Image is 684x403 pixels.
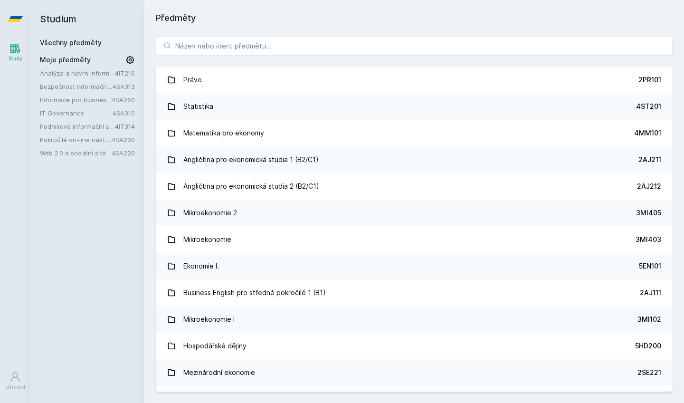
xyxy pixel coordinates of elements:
a: Business English pro středně pokročilé 1 (B1) 2AJ111 [156,279,673,306]
a: Statistika 4ST201 [156,93,673,120]
a: Mikroekonomie I 3MI102 [156,306,673,333]
a: Mikroekonomie 3MI403 [156,226,673,253]
a: 4IT216 [115,69,135,77]
a: Pokročilé on-line nástroje pro analýzu a zpracování informací [40,135,112,144]
div: 2SE221 [637,368,661,377]
a: Matematika pro ekonomy 4MM101 [156,120,673,146]
div: 5EN101 [639,261,661,271]
a: Podnikové informační systémy [40,122,115,131]
a: Angličtina pro ekonomická studia 2 (B2/C1) 2AJ212 [156,173,673,200]
div: Study [9,55,22,62]
a: 4SA260 [112,96,135,104]
div: Mikroekonomie [183,230,231,249]
div: 2PR101 [638,75,661,85]
a: 4SA310 [113,109,135,117]
a: Ekonomie I. 5EN101 [156,253,673,279]
div: Mikroekonomie 2 [183,203,237,222]
div: 3MI102 [637,315,661,324]
div: Mezinárodní ekonomie [183,363,255,382]
a: Hospodářské dějiny 5HD200 [156,333,673,359]
div: Angličtina pro ekonomická studia 1 (B2/C1) [183,150,319,169]
a: 4SA313 [113,83,135,90]
a: Analýza a návrh informačních systémů [40,68,115,78]
div: 2AJ111 [640,288,661,297]
div: 4ST201 [636,102,661,111]
a: Informace pro business (v angličtině) [40,95,112,105]
a: 4SA220 [112,149,135,157]
a: IT Governance [40,108,113,118]
input: Název nebo ident předmětu… [156,36,673,55]
a: Právo 2PR101 [156,67,673,93]
div: Business English pro středně pokročilé 1 (B1) [183,283,326,302]
a: Bezpečnost informačních systémů [40,82,113,91]
div: Právo [183,70,202,89]
div: Ekonomie I. [183,257,219,276]
a: Angličtina pro ekonomická studia 1 (B2/C1) 2AJ211 [156,146,673,173]
div: Uživatel [5,384,25,391]
a: Všechny předměty [40,38,102,47]
h1: Předměty [156,11,673,25]
a: Mikroekonomie 2 3MI405 [156,200,673,226]
div: 2AJ211 [638,155,661,164]
div: Angličtina pro ekonomická studia 2 (B2/C1) [183,177,319,196]
div: Mikroekonomie I [183,310,235,329]
div: 2AJ212 [637,182,661,191]
a: Mezinárodní ekonomie 2SE221 [156,359,673,386]
div: 5HD200 [635,341,661,351]
a: Study [2,38,28,67]
span: Moje předměty [40,55,91,65]
a: Uživatel [2,366,28,395]
div: 3MI403 [636,235,661,244]
a: Web 2.0 a sociální sítě [40,148,112,158]
div: 4MM101 [634,128,661,138]
a: 4SA230 [112,136,135,144]
div: Matematika pro ekonomy [183,124,264,143]
div: Hospodářské dějiny [183,336,247,355]
a: 4IT314 [115,123,135,130]
div: Statistika [183,97,213,116]
div: 3MI405 [636,208,661,218]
